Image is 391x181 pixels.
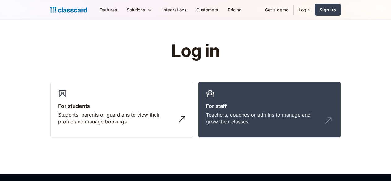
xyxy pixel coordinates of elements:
[320,6,336,13] div: Sign up
[260,3,293,17] a: Get a demo
[58,111,173,125] div: Students, parents or guardians to view their profile and manage bookings
[97,41,294,61] h1: Log in
[198,82,341,138] a: For staffTeachers, coaches or admins to manage and grow their classes
[191,3,223,17] a: Customers
[58,102,185,110] h3: For students
[294,3,315,17] a: Login
[50,82,193,138] a: For studentsStudents, parents or guardians to view their profile and manage bookings
[95,3,122,17] a: Features
[206,111,321,125] div: Teachers, coaches or admins to manage and grow their classes
[157,3,191,17] a: Integrations
[315,4,341,16] a: Sign up
[206,102,333,110] h3: For staff
[223,3,247,17] a: Pricing
[122,3,157,17] div: Solutions
[127,6,145,13] div: Solutions
[50,6,87,14] a: home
